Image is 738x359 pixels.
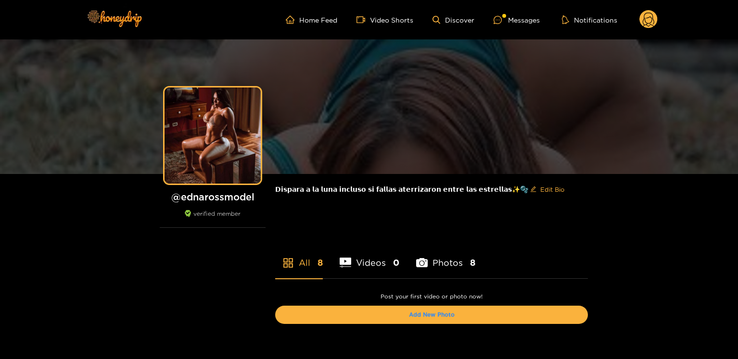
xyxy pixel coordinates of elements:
[530,186,536,193] span: edit
[559,15,620,25] button: Notifications
[470,257,475,269] span: 8
[275,306,588,324] button: Add New Photo
[160,210,266,228] div: verified member
[318,257,323,269] span: 8
[340,235,399,278] li: Videos
[275,174,588,205] div: 𝗗𝗶𝘀𝗽𝗮𝗿𝗮 𝗮 𝗹𝗮 𝗹𝘂𝗻𝗮 𝗶𝗻𝗰𝗹𝘂𝘀𝗼 𝘀𝗶 𝗳𝗮𝗹𝗹𝗮𝘀 𝗮𝘁𝗲𝗿𝗿𝗶𝘇𝗮𝗿𝗼𝗻 𝗲𝗻𝘁𝗿𝗲 𝗹𝗮𝘀 𝗲𝘀𝘁𝗿𝗲𝗹𝗹𝗮𝘀✨🫧
[540,185,564,194] span: Edit Bio
[286,15,299,24] span: home
[160,191,266,203] h1: @ ednarossmodel
[275,235,323,278] li: All
[286,15,337,24] a: Home Feed
[409,311,455,318] a: Add New Photo
[356,15,370,24] span: video-camera
[528,182,566,197] button: editEdit Bio
[494,14,540,25] div: Messages
[282,257,294,269] span: appstore
[356,15,413,24] a: Video Shorts
[416,235,475,278] li: Photos
[275,293,588,300] p: Post your first video or photo now!
[393,257,399,269] span: 0
[433,16,474,24] a: Discover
